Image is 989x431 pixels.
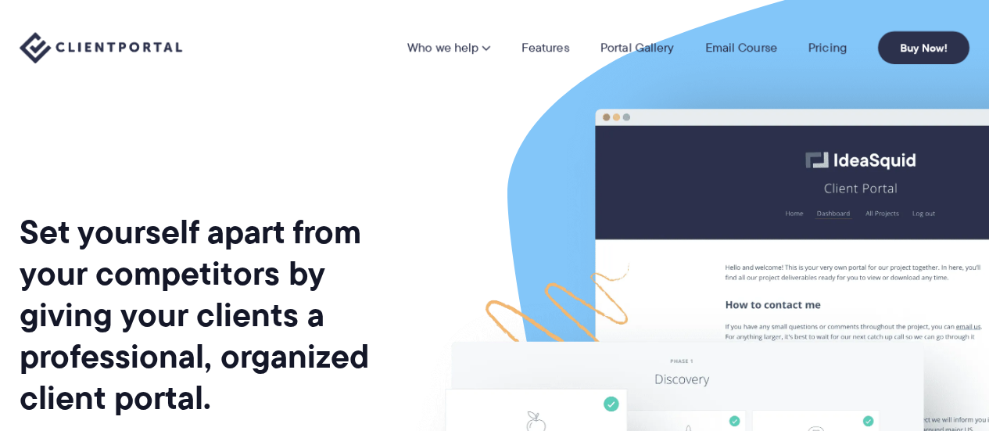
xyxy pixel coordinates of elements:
[705,41,777,54] a: Email Course
[407,41,490,54] a: Who we help
[878,31,969,64] a: Buy Now!
[20,211,400,418] h1: Set yourself apart from your competitors by giving your clients a professional, organized client ...
[521,41,569,54] a: Features
[600,41,674,54] a: Portal Gallery
[808,41,847,54] a: Pricing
